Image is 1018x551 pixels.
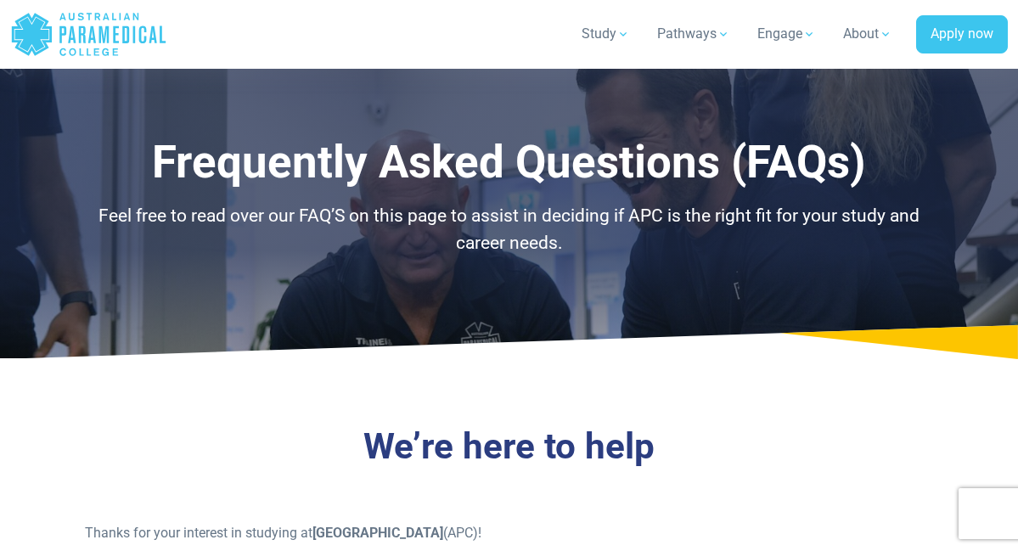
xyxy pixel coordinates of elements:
a: Pathways [647,10,740,58]
strong: [GEOGRAPHIC_DATA] [312,525,443,541]
a: About [833,10,903,58]
h3: We’re here to help [85,425,933,469]
span: Thanks for your interest in studying at (APC)! [85,525,481,541]
a: Study [571,10,640,58]
h1: Frequently Asked Questions (FAQs) [85,136,933,189]
a: Australian Paramedical College [10,7,167,62]
a: Engage [747,10,826,58]
p: Feel free to read over our FAQ’S on this page to assist in deciding if APC is the right fit for y... [85,203,933,256]
a: Apply now [916,15,1008,54]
